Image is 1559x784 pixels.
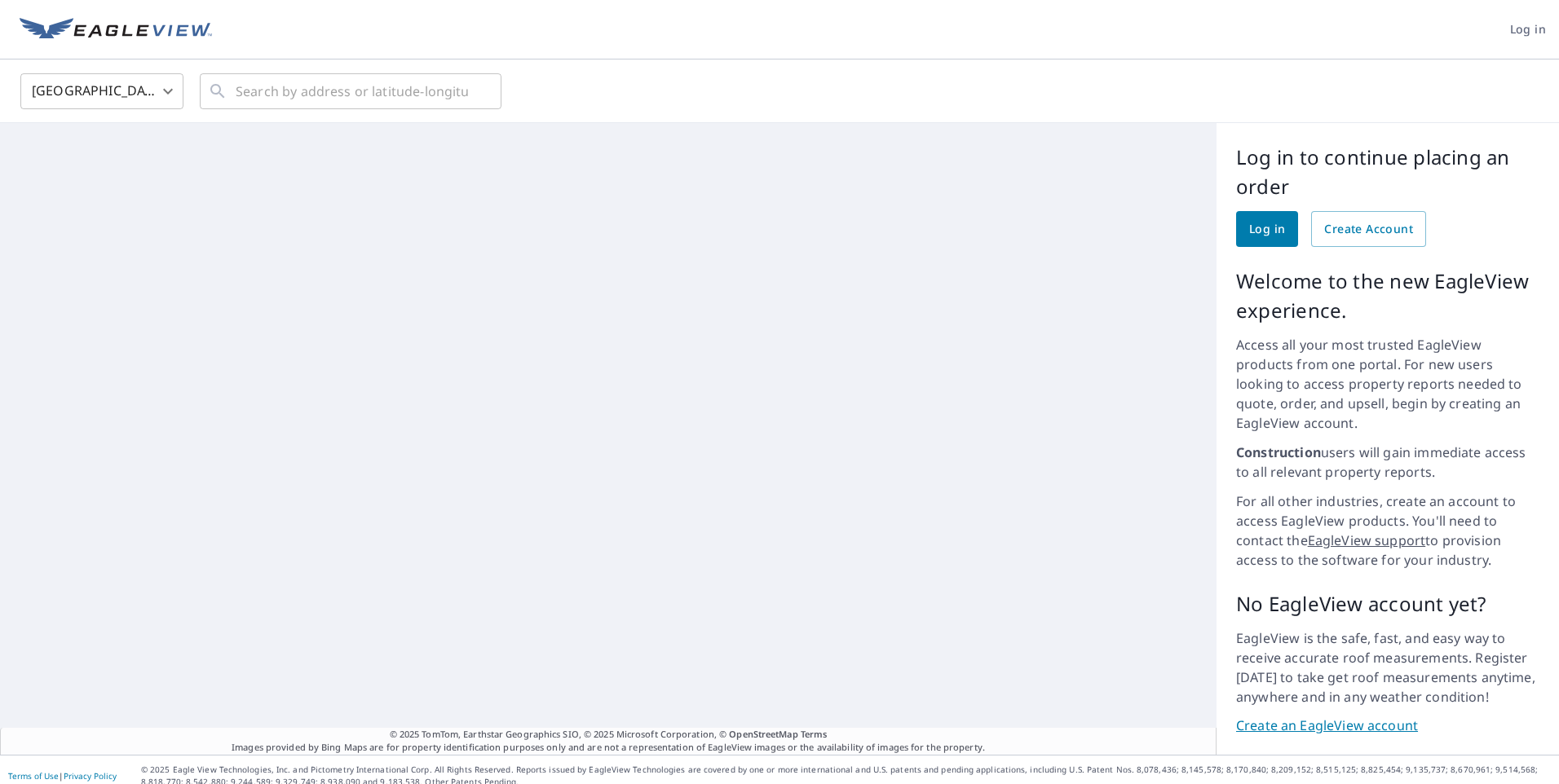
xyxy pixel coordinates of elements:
span: Log in [1510,20,1546,40]
a: EagleView support [1308,531,1426,549]
p: users will gain immediate access to all relevant property reports. [1236,443,1539,482]
a: Create an EagleView account [1236,716,1539,735]
a: Create Account [1311,211,1426,247]
a: OpenStreetMap [729,728,797,740]
a: Terms [801,728,828,740]
span: Log in [1249,219,1285,240]
strong: Construction [1236,443,1321,461]
a: Terms of Use [8,770,59,782]
img: EV Logo [20,18,212,42]
p: EagleView is the safe, fast, and easy way to receive accurate roof measurements. Register [DATE] ... [1236,628,1539,707]
a: Log in [1236,211,1298,247]
p: Log in to continue placing an order [1236,143,1539,201]
p: Access all your most trusted EagleView products from one portal. For new users looking to access ... [1236,335,1539,433]
span: Create Account [1324,219,1413,240]
p: Welcome to the new EagleView experience. [1236,266,1539,325]
span: © 2025 TomTom, Earthstar Geographics SIO, © 2025 Microsoft Corporation, © [390,728,828,742]
p: For all other industries, create an account to access EagleView products. You'll need to contact ... [1236,491,1539,570]
p: | [8,771,117,781]
p: No EagleView account yet? [1236,589,1539,619]
div: [GEOGRAPHIC_DATA] [20,68,183,114]
a: Privacy Policy [64,770,117,782]
input: Search by address or latitude-longitude [236,68,468,114]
